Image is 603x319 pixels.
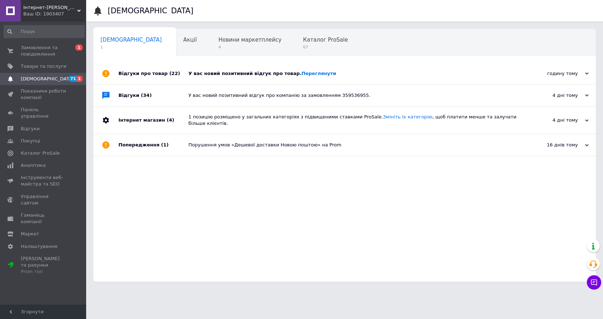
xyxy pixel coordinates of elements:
span: (1) [161,142,169,147]
span: Маркет [21,231,39,237]
span: Інтернет-Магазин БУСІК [23,4,77,11]
div: У вас новий позитивний відгук про товар. [188,70,517,77]
div: Відгуки про товар [118,63,188,84]
span: 67 [303,44,348,50]
span: Показники роботи компанії [21,88,66,101]
div: Ваш ID: 1903407 [23,11,86,17]
span: (34) [141,93,152,98]
div: 1 позицію розміщено у загальних категоріях з підвищеними ставками ProSale. , щоб платити менше та... [188,114,517,127]
div: 16 днів тому [517,142,589,148]
span: [PERSON_NAME] та рахунки [21,255,66,275]
h1: [DEMOGRAPHIC_DATA] [108,6,193,15]
span: Акції [183,37,197,43]
input: Пошук [4,25,85,38]
button: Чат з покупцем [587,275,601,290]
span: Каталог ProSale [21,150,60,156]
span: Товари та послуги [21,63,66,70]
span: Інструменти веб-майстра та SEO [21,174,66,187]
span: 1 [100,44,162,50]
div: Порушення умов «Дешевої доставки Новою поштою» на Prom [188,142,517,148]
span: (22) [169,71,180,76]
span: (4) [167,117,174,123]
div: Попередження [118,134,188,156]
span: 4 [218,44,281,50]
span: [DEMOGRAPHIC_DATA] [21,76,74,82]
div: годину тому [517,70,589,77]
span: Гаманець компанії [21,212,66,225]
span: Новини маркетплейсу [218,37,281,43]
span: Замовлення та повідомлення [21,44,66,57]
span: Покупці [21,138,40,144]
span: 1 [77,76,83,82]
div: 4 дні тому [517,92,589,99]
span: Аналітика [21,162,46,169]
span: [DEMOGRAPHIC_DATA] [100,37,162,43]
span: Управління сайтом [21,193,66,206]
div: Prom топ [21,268,66,275]
span: Відгуки [21,126,39,132]
span: Налаштування [21,243,57,250]
a: Змініть їх категорію [383,114,433,119]
div: У вас новий позитивний відгук про компанію за замовленням 359536955. [188,92,517,99]
div: Інтернет магазин [118,107,188,134]
div: Відгуки [118,85,188,106]
span: 71 [69,76,77,82]
div: 4 дні тому [517,117,589,123]
span: Каталог ProSale [303,37,348,43]
span: Панель управління [21,107,66,119]
span: 1 [75,44,83,51]
a: Переглянути [301,71,336,76]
